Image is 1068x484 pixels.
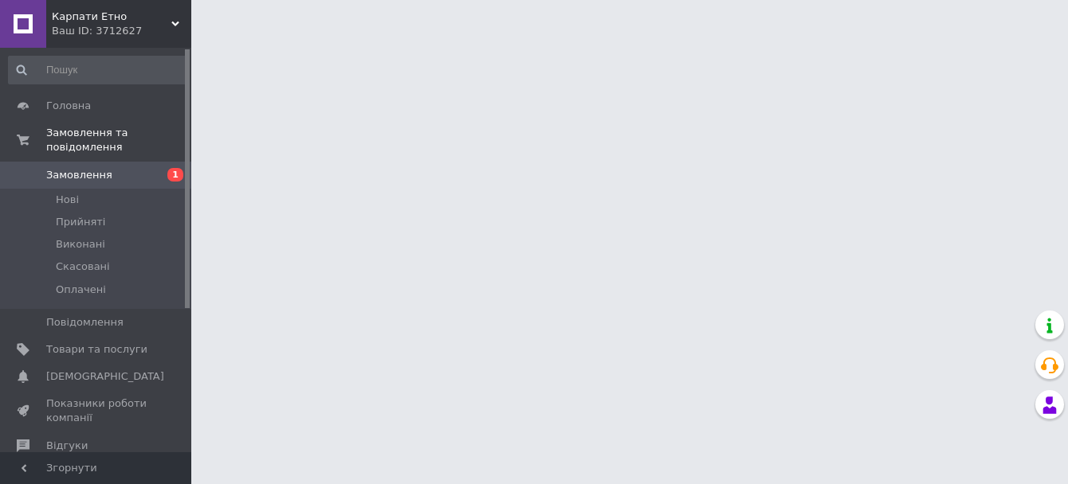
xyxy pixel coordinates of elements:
[56,237,105,252] span: Виконані
[46,126,191,154] span: Замовлення та повідомлення
[167,168,183,181] span: 1
[46,439,88,453] span: Відгуки
[8,56,187,84] input: Пошук
[56,215,105,229] span: Прийняті
[56,260,110,274] span: Скасовані
[52,10,171,24] span: Карпати Етно
[46,369,164,384] span: [DEMOGRAPHIC_DATA]
[46,168,112,182] span: Замовлення
[56,283,106,297] span: Оплачені
[52,24,191,38] div: Ваш ID: 3712627
[46,396,147,425] span: Показники роботи компанії
[56,193,79,207] span: Нові
[46,342,147,357] span: Товари та послуги
[46,99,91,113] span: Головна
[46,315,124,330] span: Повідомлення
